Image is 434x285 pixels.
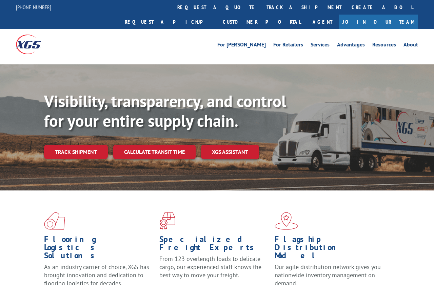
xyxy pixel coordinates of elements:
a: For [PERSON_NAME] [217,42,266,49]
h1: Specialized Freight Experts [159,235,270,255]
a: Request a pickup [120,15,218,29]
a: Track shipment [44,145,108,159]
a: [PHONE_NUMBER] [16,4,51,11]
a: Customer Portal [218,15,306,29]
a: XGS ASSISTANT [201,145,259,159]
img: xgs-icon-total-supply-chain-intelligence-red [44,212,65,230]
b: Visibility, transparency, and control for your entire supply chain. [44,90,286,131]
a: About [403,42,418,49]
img: xgs-icon-focused-on-flooring-red [159,212,175,230]
a: Resources [372,42,396,49]
a: For Retailers [273,42,303,49]
a: Services [311,42,330,49]
h1: Flooring Logistics Solutions [44,235,154,263]
p: From 123 overlength loads to delicate cargo, our experienced staff knows the best way to move you... [159,255,270,285]
a: Agent [306,15,339,29]
a: Calculate transit time [113,145,196,159]
a: Advantages [337,42,365,49]
h1: Flagship Distribution Model [275,235,385,263]
a: Join Our Team [339,15,418,29]
img: xgs-icon-flagship-distribution-model-red [275,212,298,230]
